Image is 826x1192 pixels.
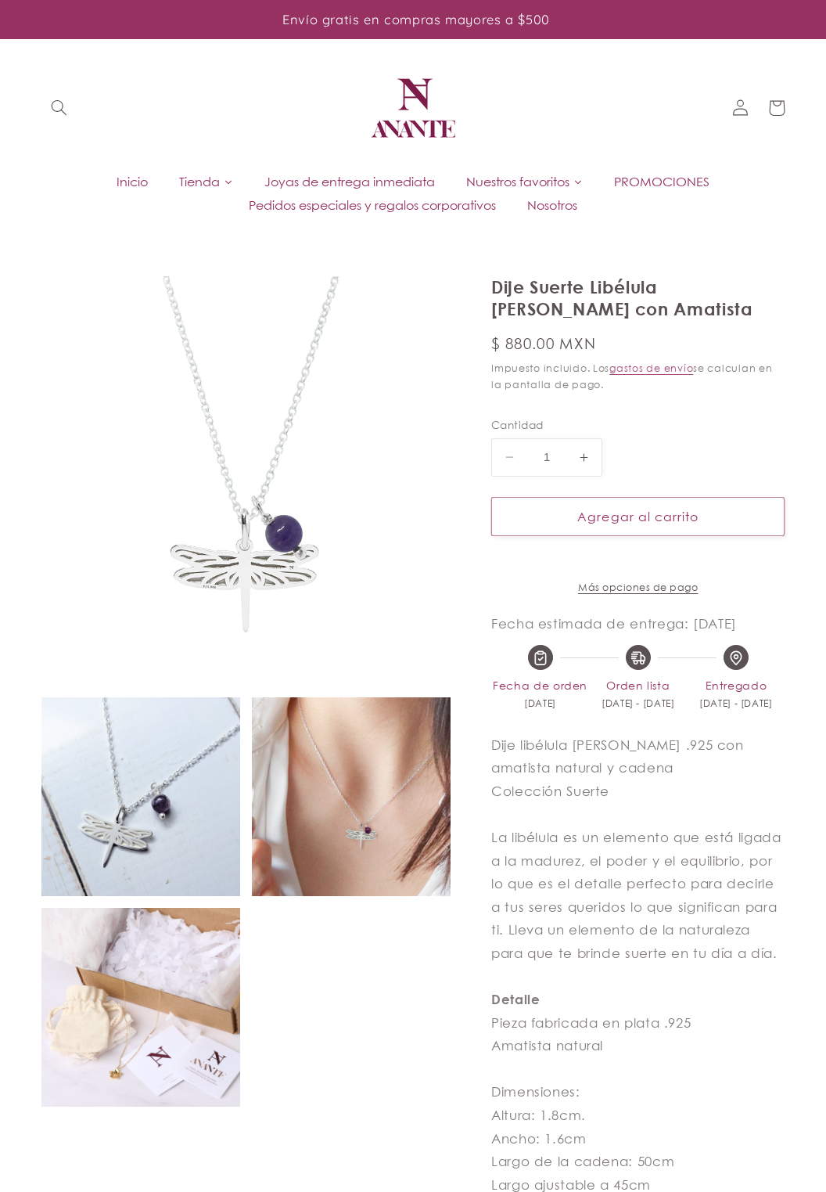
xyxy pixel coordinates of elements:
[687,676,785,695] span: Entregado
[491,333,596,355] span: $ 880.00 MXN
[491,276,785,321] h1: Dije Suerte Libélula [PERSON_NAME] con Amatista
[264,173,435,190] span: Joyas de entrega inmediata
[233,193,512,217] a: Pedidos especiales y regalos corporativos
[491,497,785,535] button: Agregar al carrito
[41,90,77,126] summary: Búsqueda
[589,676,687,695] span: Orden lista
[466,173,569,190] span: Nuestros favoritos
[614,173,709,190] span: PROMOCIONES
[602,695,674,712] span: [DATE] - [DATE]
[491,991,540,1007] strong: Detalle
[491,615,785,632] p: Fecha estimada de entrega: [DATE]
[609,362,693,374] a: gastos de envío
[491,417,785,433] label: Cantidad
[41,697,240,896] img: 033P05M2_edcf3443-84ab-4c53-831f-752b5da9425d.jpg
[491,580,785,595] a: Más opciones de pago
[491,360,785,393] div: Impuesto incluido. Los se calculan en la pantalla de pago.
[699,695,772,712] span: [DATE] - [DATE]
[101,170,163,193] a: Inicio
[249,196,496,214] span: Pedidos especiales y regalos corporativos
[451,170,598,193] a: Nuestros favoritos
[524,695,556,712] span: [DATE]
[117,173,148,190] span: Inicio
[527,196,577,214] span: Nosotros
[360,55,466,161] a: Anante Joyería | Diseño mexicano
[512,193,593,217] a: Nosotros
[366,61,460,155] img: Anante Joyería | Diseño mexicano
[41,908,240,1107] img: empaque_0236dd04-cafe-4908-bb94-5cb5364e390a.jpg
[249,170,451,193] a: Joyas de entrega inmediata
[491,676,589,695] span: Fecha de orden
[598,170,725,193] a: PROMOCIONES
[41,276,451,686] img: 033P05_e0edee11-ad2b-49a9-aad8-d5de5132ba4f.jpg
[179,173,220,190] span: Tienda
[282,11,550,27] span: Envío gratis en compras mayores a $500
[491,736,781,1031] span: Dije libélula [PERSON_NAME] .925 con amatista natural y cadena Colección Suerte La libélula es un...
[252,697,451,896] img: libelula2_bab719cf-a79e-4040-a843-8f88bd524582.jpg
[163,170,249,193] a: Tienda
